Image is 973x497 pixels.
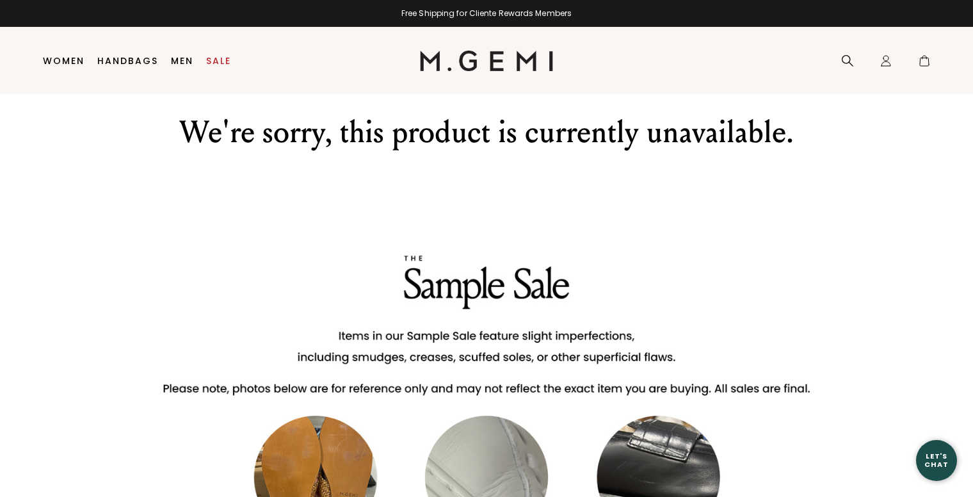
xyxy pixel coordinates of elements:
[43,56,84,66] a: Women
[97,56,158,66] a: Handbags
[206,56,231,66] a: Sale
[171,56,193,66] a: Men
[916,452,957,468] div: Let's Chat
[420,51,554,71] img: M.Gemi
